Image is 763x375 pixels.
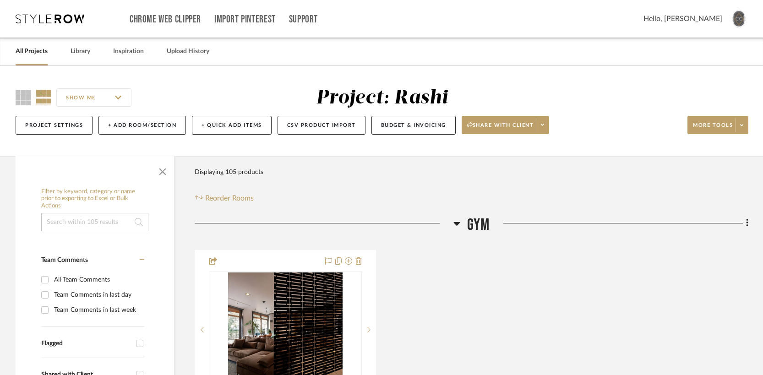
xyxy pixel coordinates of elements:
[289,16,318,23] a: Support
[167,45,209,58] a: Upload History
[153,161,172,179] button: Close
[16,45,48,58] a: All Projects
[195,163,263,181] div: Displaying 105 products
[278,116,365,135] button: CSV Product Import
[41,340,131,348] div: Flagged
[71,45,90,58] a: Library
[16,116,93,135] button: Project Settings
[467,122,534,136] span: Share with client
[371,116,456,135] button: Budget & Invoicing
[467,215,490,235] span: Gym
[195,193,254,204] button: Reorder Rooms
[729,9,748,28] img: avatar
[54,272,142,287] div: All Team Comments
[693,122,733,136] span: More tools
[643,13,722,24] span: Hello, [PERSON_NAME]
[98,116,186,135] button: + Add Room/Section
[316,88,448,108] div: Project: Rashi
[130,16,201,23] a: Chrome Web Clipper
[205,193,254,204] span: Reorder Rooms
[41,257,88,263] span: Team Comments
[214,16,276,23] a: Import Pinterest
[54,303,142,317] div: Team Comments in last week
[113,45,144,58] a: Inspiration
[687,116,748,134] button: More tools
[41,213,148,231] input: Search within 105 results
[41,188,148,210] h6: Filter by keyword, category or name prior to exporting to Excel or Bulk Actions
[462,116,550,134] button: Share with client
[192,116,272,135] button: + Quick Add Items
[54,288,142,302] div: Team Comments in last day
